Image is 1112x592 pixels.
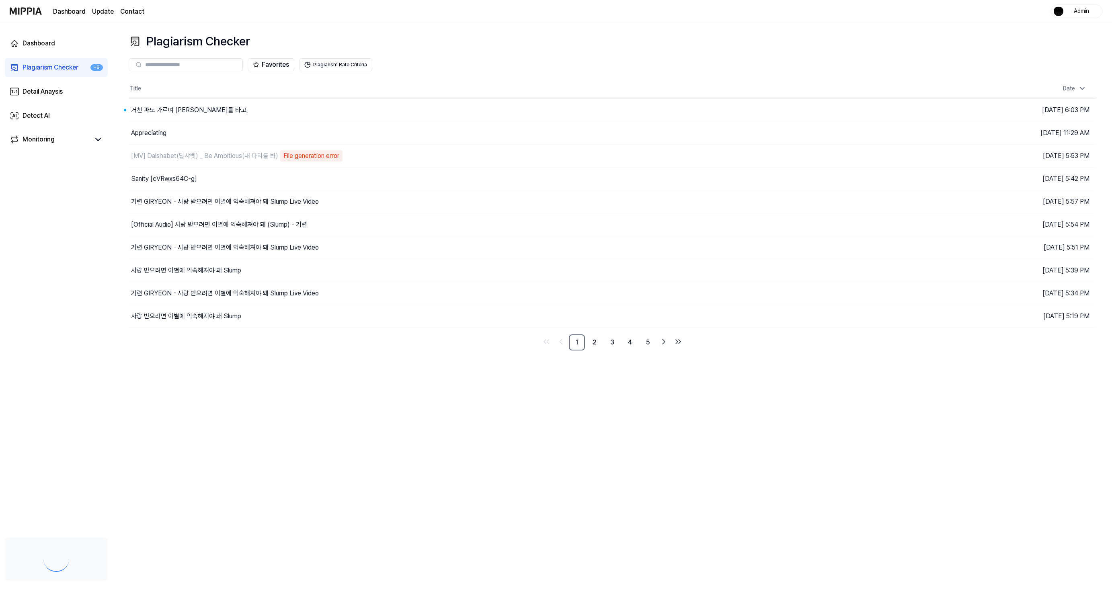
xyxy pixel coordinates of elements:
[854,305,1096,328] td: [DATE] 5:19 PM
[854,144,1096,167] td: [DATE] 5:53 PM
[854,98,1096,121] td: [DATE] 6:03 PM
[554,335,567,348] a: Go to previous page
[280,150,343,162] div: File generation error
[23,63,78,72] div: Plagiarism Checker
[5,106,108,125] a: Detect AI
[854,121,1096,144] td: [DATE] 11:29 AM
[129,334,1096,350] nav: pagination
[1054,6,1063,16] img: profile
[622,334,638,350] a: 4
[131,197,319,207] div: 기련 GIRYEON - 사랑 받으려면 이별에 익숙해져야 돼 Slump Live Video
[23,87,63,96] div: Detail Anaysis
[5,34,108,53] a: Dashboard
[23,135,55,144] div: Monitoring
[299,58,372,71] button: Plagiarism Rate Criteria
[854,236,1096,259] td: [DATE] 5:51 PM
[540,335,553,348] a: Go to first page
[10,135,90,144] a: Monitoring
[92,7,114,16] a: Update
[131,174,197,184] div: Sanity [cVRwxs64C-g]
[129,79,854,98] th: Title
[587,334,603,350] a: 2
[1060,82,1089,95] div: Date
[131,289,319,298] div: 기련 GIRYEON - 사랑 받으려면 이별에 익숙해져야 돼 Slump Live Video
[657,335,670,348] a: Go to next page
[90,64,103,71] div: +9
[672,335,685,348] a: Go to last page
[5,82,108,101] a: Detail Anaysis
[248,58,294,71] button: Favorites
[23,39,55,48] div: Dashboard
[53,7,86,16] a: Dashboard
[640,334,656,350] a: 5
[131,151,278,161] div: [MV] Dalshabet(달샤벳) _ Be Ambitious(내 다리를 봐)
[604,334,620,350] a: 3
[131,243,319,252] div: 기련 GIRYEON - 사랑 받으려면 이별에 익숙해져야 돼 Slump Live Video
[120,7,144,16] a: Contact
[5,58,108,77] a: Plagiarism Checker+9
[131,311,241,321] div: 사랑 받으려면 이별에 익숙해져야 돼 Slump
[854,167,1096,190] td: [DATE] 5:42 PM
[131,266,241,275] div: 사랑 받으려면 이별에 익숙해져야 돼 Slump
[854,190,1096,213] td: [DATE] 5:57 PM
[131,220,307,229] div: [Official Audio] 사랑 받으려면 이별에 익숙해져야 돼 (Slump) - 기련
[131,105,248,115] div: 거친 파도 가르며 [PERSON_NAME]를 타고,
[131,128,166,138] div: Appreciating
[129,32,250,50] div: Plagiarism Checker
[1051,4,1102,18] button: profileAdmin
[1066,6,1097,15] div: Admin
[854,213,1096,236] td: [DATE] 5:54 PM
[23,111,50,121] div: Detect AI
[854,259,1096,282] td: [DATE] 5:39 PM
[569,334,585,350] a: 1
[854,282,1096,305] td: [DATE] 5:34 PM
